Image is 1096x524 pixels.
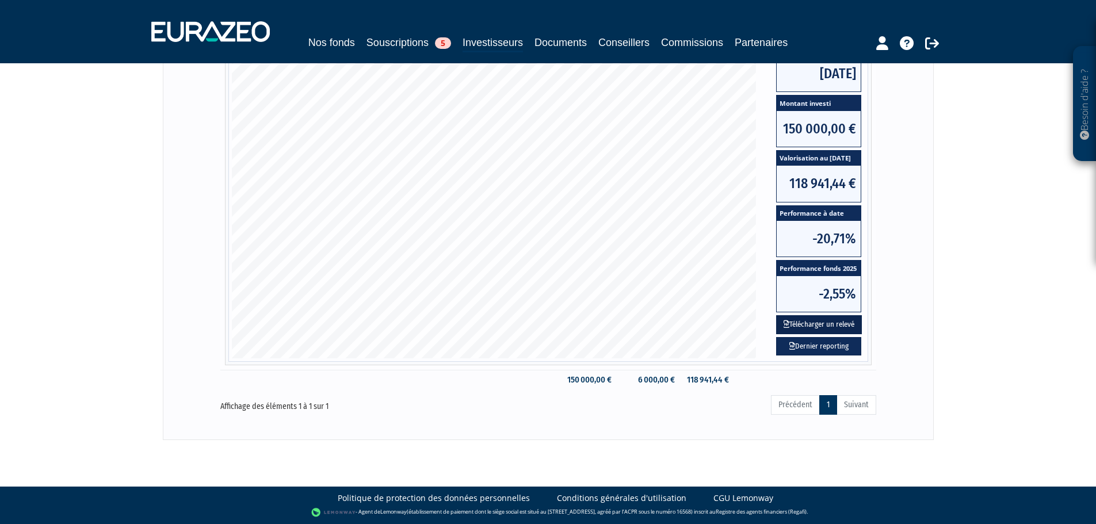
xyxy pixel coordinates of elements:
span: Performance fonds 2025 [777,261,861,276]
span: -20,71% [777,221,861,257]
a: Souscriptions5 [366,35,451,51]
a: Nos fonds [308,35,355,51]
a: Politique de protection des données personnelles [338,492,530,504]
span: Valorisation au [DATE] [777,151,861,166]
img: 1732889491-logotype_eurazeo_blanc_rvb.png [151,21,270,42]
div: Affichage des éléments 1 à 1 sur 1 [220,394,484,412]
a: Dernier reporting [776,337,861,356]
span: Montant investi [777,95,861,111]
span: 150 000,00 € [777,111,861,147]
a: Conditions générales d'utilisation [557,492,686,504]
span: 5 [435,37,451,49]
a: Registre des agents financiers (Regafi) [716,508,807,515]
td: 150 000,00 € [559,370,618,390]
a: Conseillers [598,35,650,51]
img: logo-lemonway.png [311,507,356,518]
a: Investisseurs [463,35,523,52]
a: Documents [534,35,587,51]
span: Performance à date [777,206,861,221]
span: -2,55% [777,276,861,312]
span: [DATE] [777,56,861,91]
a: CGU Lemonway [713,492,773,504]
div: - Agent de (établissement de paiement dont le siège social est situé au [STREET_ADDRESS], agréé p... [12,507,1084,518]
span: 118 941,44 € [777,166,861,201]
td: 6 000,00 € [617,370,680,390]
a: Lemonway [380,508,407,515]
a: 1 [819,395,837,415]
a: Partenaires [735,35,788,51]
a: Commissions [661,35,723,51]
p: Besoin d'aide ? [1078,52,1091,156]
button: Télécharger un relevé [776,315,862,334]
td: 118 941,44 € [681,370,735,390]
